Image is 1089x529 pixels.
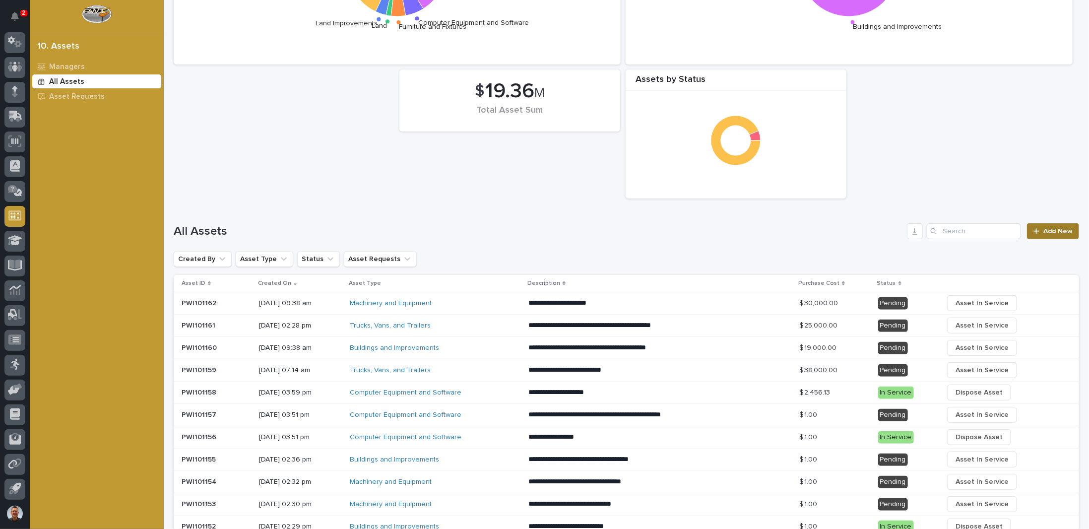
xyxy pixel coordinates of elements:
text: Land [372,22,387,29]
p: [DATE] 02:36 pm [259,456,342,464]
span: Asset In Service [956,476,1009,488]
p: Description [527,278,560,289]
a: Computer Equipment and Software [350,389,462,397]
p: PWI101161 [182,320,217,330]
a: Machinery and Equipment [350,478,432,486]
a: Machinery and Equipment [350,299,432,308]
p: $ 30,000.00 [799,297,840,308]
a: Machinery and Equipment [350,500,432,509]
div: 10. Assets [38,41,79,52]
p: Asset Type [349,278,382,289]
p: 2 [22,9,25,16]
a: Trucks, Vans, and Trailers [350,366,431,375]
p: PWI101159 [182,364,218,375]
span: Asset In Service [956,320,1009,331]
p: Purchase Cost [798,278,839,289]
p: PWI101154 [182,476,218,486]
span: 19.36 [485,81,534,102]
div: Pending [878,409,908,421]
a: Add New [1027,223,1079,239]
span: Asset In Service [956,297,1009,309]
span: Add New [1043,228,1073,235]
p: PWI101158 [182,387,218,397]
p: [DATE] 02:28 pm [259,322,342,330]
button: Asset In Service [947,295,1017,311]
p: Managers [49,63,85,71]
p: $ 25,000.00 [799,320,839,330]
a: Asset Requests [30,89,164,104]
a: Managers [30,59,164,74]
a: Computer Equipment and Software [350,433,462,442]
p: Created On [258,278,291,289]
span: Dispose Asset [956,431,1003,443]
a: Computer Equipment and Software [350,411,462,419]
p: Asset ID [182,278,205,289]
div: Pending [878,476,908,488]
button: Asset In Service [947,362,1017,378]
button: Status [297,251,340,267]
div: In Service [878,431,914,444]
span: Asset In Service [956,342,1009,354]
button: Dispose Asset [947,385,1011,400]
div: Pending [878,342,908,354]
button: Asset In Service [947,340,1017,356]
p: [DATE] 03:59 pm [259,389,342,397]
p: $ 1.00 [799,431,819,442]
p: $ 1.00 [799,409,819,419]
div: Notifications2 [12,12,25,28]
p: PWI101156 [182,431,218,442]
p: $ 1.00 [799,498,819,509]
div: Pending [878,454,908,466]
p: $ 1.00 [799,454,819,464]
text: Buildings and Improvements [853,23,942,30]
input: Search [927,223,1021,239]
span: Asset In Service [956,409,1009,421]
p: PWI101153 [182,498,218,509]
p: $ 1.00 [799,476,819,486]
p: $ 19,000.00 [799,342,838,352]
span: M [534,87,545,100]
button: Asset In Service [947,474,1017,490]
tr: PWI101156PWI101156 [DATE] 03:51 pmComputer Equipment and Software **** **** **** ***$ 1.00$ 1.00 ... [174,426,1079,449]
p: All Assets [49,77,84,86]
p: $ 2,456.13 [799,387,832,397]
span: Asset In Service [956,454,1009,465]
p: PWI101155 [182,454,218,464]
a: Trucks, Vans, and Trailers [350,322,431,330]
button: Asset In Service [947,452,1017,467]
p: [DATE] 03:51 pm [259,433,342,442]
p: [DATE] 09:38 am [259,299,342,308]
a: All Assets [30,74,164,89]
span: Asset In Service [956,364,1009,376]
button: Created By [174,251,232,267]
p: [DATE] 09:38 am [259,344,342,352]
span: $ [475,82,484,101]
p: Asset Requests [49,92,105,101]
button: users-avatar [4,503,25,524]
img: Workspace Logo [82,5,111,23]
span: Dispose Asset [956,387,1003,398]
text: Furniture and Fixtures [399,23,466,30]
p: [DATE] 03:51 pm [259,411,342,419]
p: PWI101157 [182,409,218,419]
p: [DATE] 02:32 pm [259,478,342,486]
tr: PWI101158PWI101158 [DATE] 03:59 pmComputer Equipment and Software **** **** **** **** **$ 2,456.1... [174,382,1079,404]
text: Land Improvements [316,20,378,27]
text: Computer Equipment and Software [419,19,529,26]
p: PWI101162 [182,297,218,308]
button: Asset In Service [947,496,1017,512]
button: Asset Requests [344,251,417,267]
button: Notifications [4,6,25,27]
div: Total Asset Sum [416,105,603,126]
div: Pending [878,320,908,332]
div: Pending [878,364,908,377]
button: Asset In Service [947,318,1017,333]
div: Pending [878,297,908,310]
button: Asset Type [236,251,293,267]
button: Asset In Service [947,407,1017,423]
p: [DATE] 02:30 pm [259,500,342,509]
span: Asset In Service [956,498,1009,510]
p: Status [877,278,896,289]
div: Pending [878,498,908,511]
